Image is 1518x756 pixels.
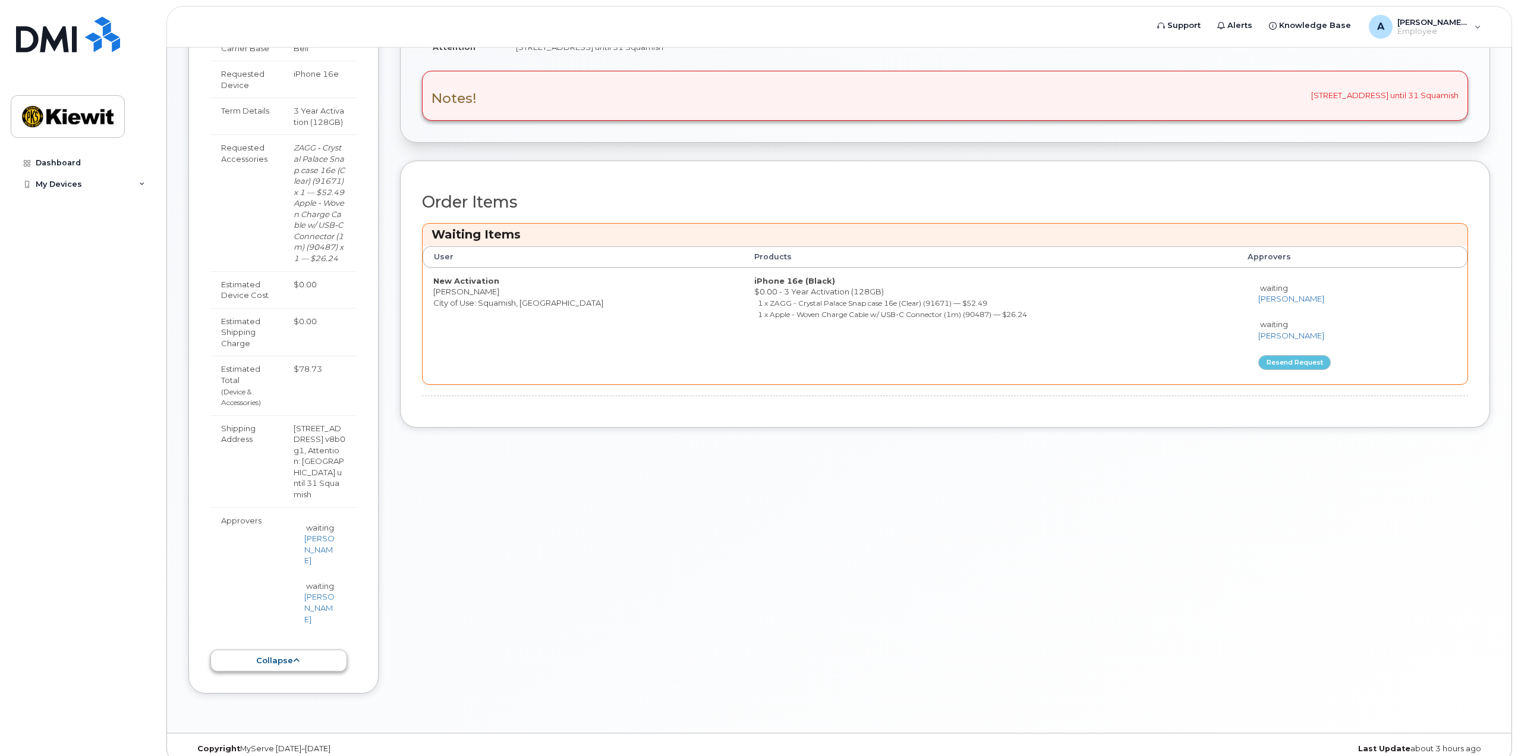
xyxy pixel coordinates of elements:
div: [STREET_ADDRESS] until 31 Squamish [422,71,1468,121]
span: waiting [1260,319,1288,329]
a: [PERSON_NAME] [1258,331,1324,340]
td: Carrier Base [210,35,283,61]
td: Estimated Total [210,356,283,415]
h3: Waiting Items [432,227,1459,243]
small: 1 x ZAGG - Crystal Palace Snap case 16e (Clear) (91671) — $52.49 [758,299,987,308]
a: Alerts [1209,14,1261,37]
i: ZAGG - Crystal Palace Snap case 16e (Clear) (91671) x 1 — $52.49 [294,143,345,196]
td: Estimated Device Cost [210,271,283,308]
span: waiting [1260,283,1288,293]
i: Apple - Woven Charge Cable w/ USB-C Connector (1m) (90487) x 1 — $26.24 [294,198,344,263]
td: Bell [283,35,357,61]
small: 1 x Apple - Woven Charge Cable w/ USB-C Connector (1m) (90487) — $26.24 [758,310,1027,319]
div: Anders.Melles [1360,15,1489,39]
span: waiting [306,523,334,532]
iframe: Messenger Launcher [1466,704,1509,747]
h2: Order Items [422,193,1468,211]
div: about 3 hours ago [1056,744,1490,754]
small: (Device & Accessories) [221,387,261,407]
span: Knowledge Base [1279,20,1351,32]
td: Term Details [210,98,283,134]
h3: Notes! [432,91,477,106]
td: $78.73 [283,356,357,415]
td: [PERSON_NAME] City of Use: Squamish, [GEOGRAPHIC_DATA] [423,268,744,384]
strong: Last Update [1358,744,1410,753]
th: Approvers [1237,246,1431,268]
td: [STREET_ADDRESS] v8b0g1, Attention: [GEOGRAPHIC_DATA] until 31 Squamish [283,415,357,507]
td: Approvers [210,507,283,639]
span: Support [1167,20,1201,32]
th: User [423,246,744,268]
span: Alerts [1227,20,1252,32]
td: Shipping Address [210,415,283,507]
span: waiting [306,581,334,591]
td: Requested Device [210,61,283,98]
a: Support [1149,14,1209,37]
td: 3 Year Activation (128GB) [283,98,357,134]
span: Employee [1397,27,1469,36]
div: MyServe [DATE]–[DATE] [188,744,622,754]
a: [PERSON_NAME] [304,534,335,565]
td: Estimated Shipping Charge [210,308,283,356]
th: Products [744,246,1237,268]
strong: New Activation [433,276,499,286]
span: A [1377,20,1384,34]
a: [PERSON_NAME] [1258,294,1324,303]
td: $0.00 - 3 Year Activation (128GB) [744,268,1237,384]
td: Requested Accessories [210,134,283,271]
strong: iPhone 16e (Black) [754,276,835,286]
td: $0.00 [283,271,357,308]
a: Knowledge Base [1261,14,1359,37]
td: iPhone 16e [283,61,357,98]
button: collapse [210,650,347,672]
td: $0.00 [283,308,357,356]
button: Resend request [1258,355,1331,370]
span: [PERSON_NAME].Melles [1397,17,1469,27]
strong: Copyright [197,744,240,753]
a: [PERSON_NAME] [304,592,335,623]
